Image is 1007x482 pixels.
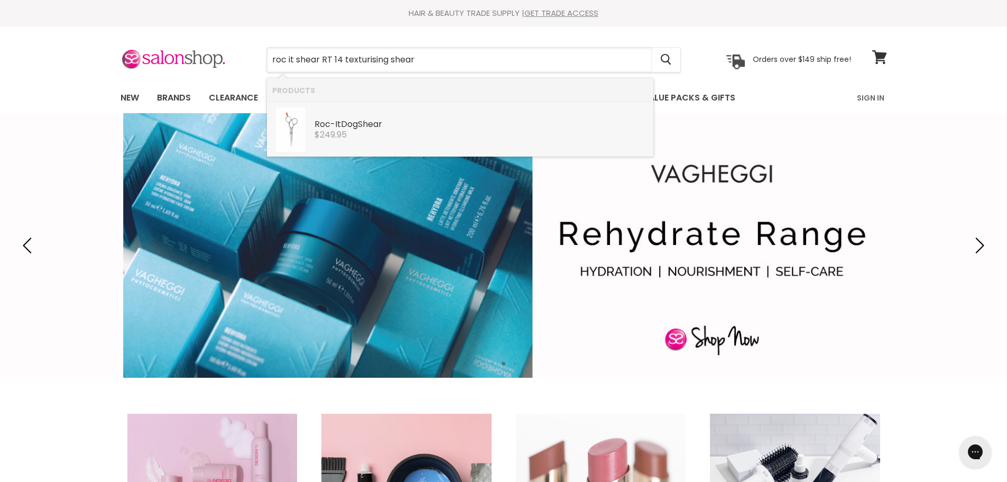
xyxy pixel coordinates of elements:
span: $249.95 [315,129,347,141]
ul: Main menu [113,83,797,113]
li: Page dot 3 [513,362,517,366]
li: Products: Roc-It Dog Shear [267,102,653,157]
button: Next [967,235,988,256]
a: Clearance [201,87,266,109]
img: 42.060-Roc-it-Dog-R-500-5-Scissor_200x.jpg [276,107,306,152]
p: Orders over $149 ship free! [753,54,851,64]
input: Search [267,48,652,72]
a: Value Packs & Gifts [635,87,743,109]
iframe: Gorgias live chat messenger [954,432,996,471]
b: Roc [315,118,330,130]
b: Shear [358,118,382,130]
nav: Main [107,83,900,113]
button: Search [652,48,680,72]
li: Page dot 1 [490,362,494,366]
b: It [335,118,341,130]
a: Brands [149,87,199,109]
li: Products [267,78,653,102]
button: Previous [19,235,40,256]
a: GET TRADE ACCESS [524,7,598,19]
form: Product [266,47,681,72]
a: Sign In [851,87,891,109]
div: - Dog [315,120,648,131]
a: New [113,87,147,109]
li: Page dot 2 [502,362,505,366]
div: HAIR & BEAUTY TRADE SUPPLY | [107,8,900,19]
